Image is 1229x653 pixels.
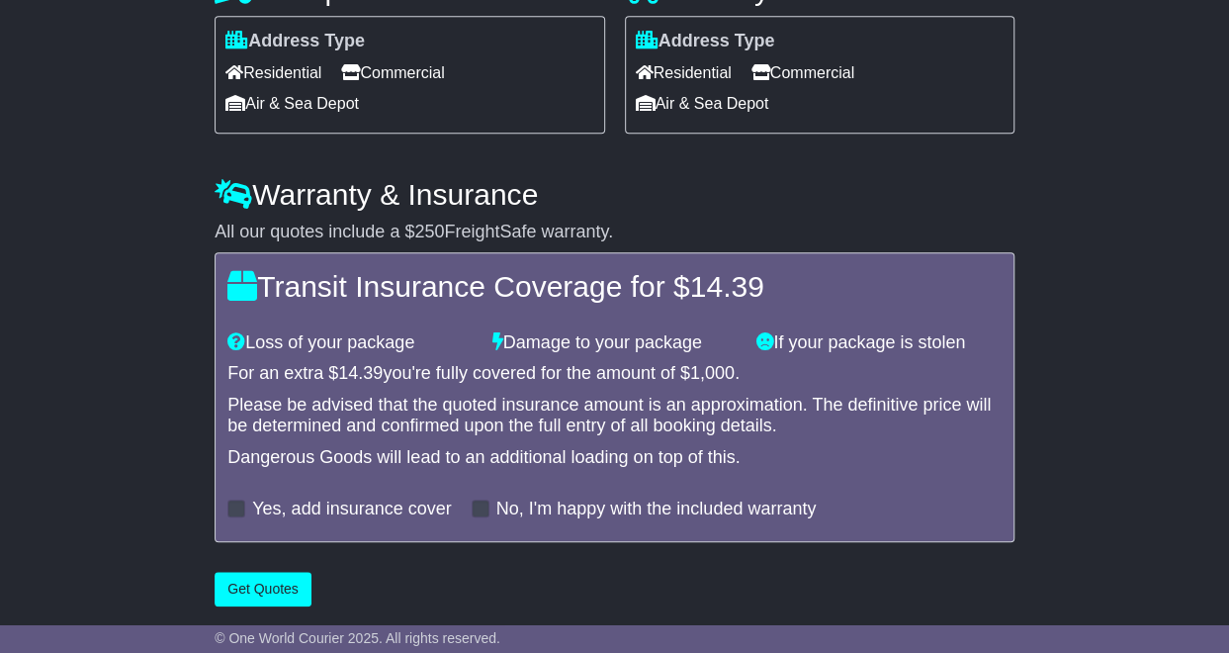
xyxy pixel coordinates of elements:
div: Please be advised that the quoted insurance amount is an approximation. The definitive price will... [227,395,1002,437]
div: All our quotes include a $ FreightSafe warranty. [215,222,1014,243]
label: Yes, add insurance cover [252,499,451,520]
span: Commercial [341,57,444,88]
span: © One World Courier 2025. All rights reserved. [215,630,500,646]
span: 1,000 [690,363,735,383]
div: If your package is stolen [746,332,1011,354]
span: 14.39 [338,363,383,383]
div: Dangerous Goods will lead to an additional loading on top of this. [227,447,1002,469]
span: Residential [225,57,321,88]
div: Damage to your package [483,332,747,354]
div: For an extra $ you're fully covered for the amount of $ . [227,363,1002,385]
span: Commercial [751,57,854,88]
span: Residential [636,57,732,88]
h4: Warranty & Insurance [215,178,1014,211]
span: Air & Sea Depot [636,88,769,119]
h4: Transit Insurance Coverage for $ [227,270,1002,303]
label: Address Type [225,31,365,52]
label: Address Type [636,31,775,52]
label: No, I'm happy with the included warranty [496,499,817,520]
span: 14.39 [690,270,764,303]
span: Air & Sea Depot [225,88,359,119]
div: Loss of your package [218,332,483,354]
button: Get Quotes [215,572,311,606]
span: 250 [414,222,444,241]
